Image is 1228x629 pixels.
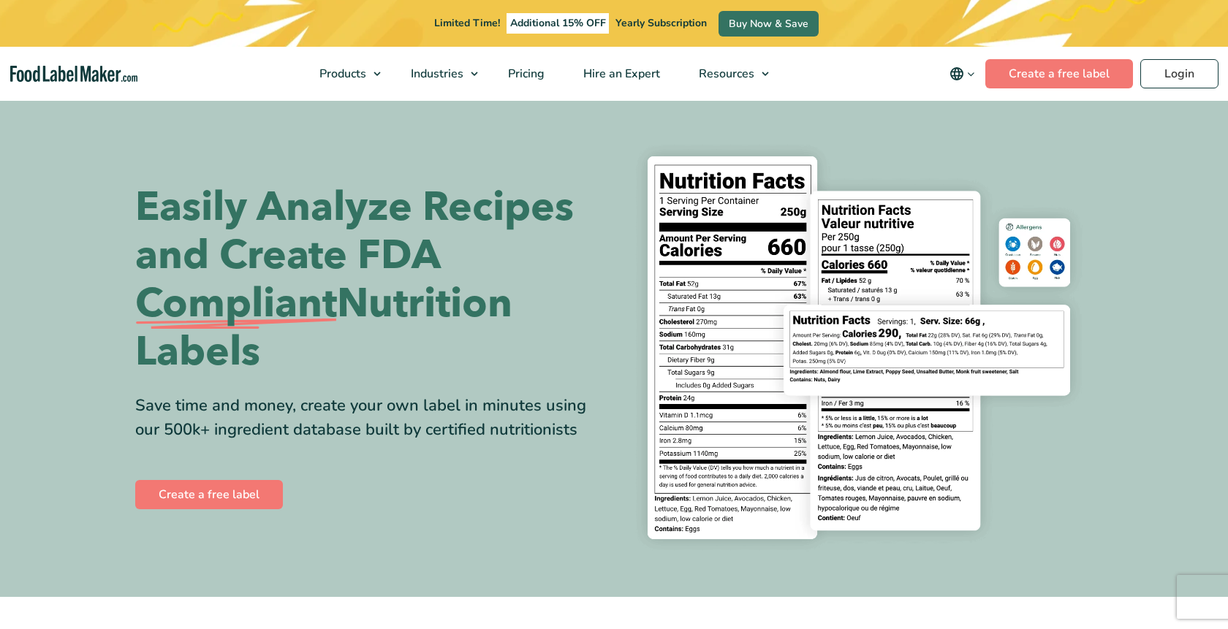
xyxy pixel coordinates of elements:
[615,16,707,30] span: Yearly Subscription
[300,47,388,101] a: Products
[694,66,756,82] span: Resources
[135,183,603,376] h1: Easily Analyze Recipes and Create FDA Nutrition Labels
[719,11,819,37] a: Buy Now & Save
[564,47,676,101] a: Hire an Expert
[406,66,465,82] span: Industries
[392,47,485,101] a: Industries
[504,66,546,82] span: Pricing
[680,47,776,101] a: Resources
[985,59,1133,88] a: Create a free label
[579,66,662,82] span: Hire an Expert
[434,16,500,30] span: Limited Time!
[507,13,610,34] span: Additional 15% OFF
[489,47,561,101] a: Pricing
[315,66,368,82] span: Products
[135,480,283,509] a: Create a free label
[1140,59,1218,88] a: Login
[135,394,603,442] div: Save time and money, create your own label in minutes using our 500k+ ingredient database built b...
[135,280,337,328] span: Compliant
